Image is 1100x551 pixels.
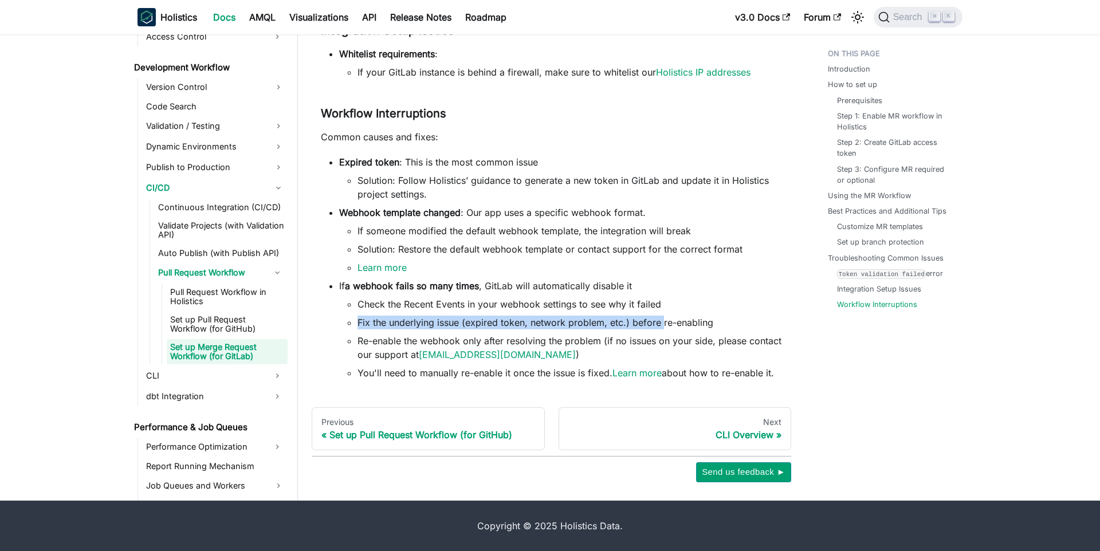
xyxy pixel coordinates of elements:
li: : [339,47,782,79]
a: Set up branch protection [837,237,924,247]
a: Validation / Testing [143,117,288,135]
button: Expand sidebar category 'dbt Integration' [267,387,288,406]
a: Workflow Interruptions [837,299,917,310]
a: How to set up [828,79,877,90]
button: Send us feedback ► [696,462,791,482]
nav: Docs pages [312,407,791,451]
a: HolisticsHolistics [137,8,197,26]
a: Pull Request Workflow in Holistics [167,284,288,309]
a: Performance & Job Queues [131,419,288,435]
a: CI/CD [143,179,288,197]
li: Solution: Restore the default webhook template or contact support for the correct format [357,242,782,256]
a: v3.0 Docs [728,8,797,26]
a: Prerequisites [837,95,882,106]
span: Search [890,12,929,22]
a: CLI [143,367,267,385]
p: Common causes and fixes: [321,130,782,144]
button: Search (Command+K) [874,7,962,27]
button: Expand sidebar category 'CLI' [267,367,288,385]
a: Version Control [143,78,288,96]
a: Report Running Mechanism [143,458,288,474]
strong: Webhook template changed [339,207,461,218]
a: Learn more [612,367,662,379]
strong: a webhook fails so many times [345,280,479,292]
b: Holistics [160,10,197,24]
a: NextCLI Overview [559,407,792,451]
a: Pull Request Workflow [155,263,267,282]
button: Expand sidebar category 'Performance Optimization' [267,438,288,456]
img: Holistics [137,8,156,26]
a: Roadmap [458,8,513,26]
span: Send us feedback ► [702,465,785,479]
strong: Whitelist requirements [339,48,435,60]
a: Customize MR templates [837,221,923,232]
li: Fix the underlying issue (expired token, network problem, etc.) before re-enabling [357,316,782,329]
li: Re-enable the webhook only after resolving the problem (if no issues on your side, please contact... [357,334,782,361]
code: Token validation failed [837,269,926,279]
a: Auto Publish (with Publish API) [155,245,288,261]
div: Set up Pull Request Workflow (for GitHub) [321,429,535,440]
a: PreviousSet up Pull Request Workflow (for GitHub) [312,407,545,451]
a: Release Notes [383,8,458,26]
a: dbt Integration [143,387,267,406]
button: Switch between dark and light mode (currently light mode) [848,8,867,26]
a: Continuous Integration (CI/CD) [155,199,288,215]
a: API [355,8,383,26]
a: Validate Projects (with Validation API) [155,218,288,243]
a: Visualizations [282,8,355,26]
a: Learn more [357,262,407,273]
div: CLI Overview [568,429,782,440]
div: Copyright © 2025 Holistics Data. [186,519,914,533]
a: Code Search [143,99,288,115]
div: Previous [321,417,535,427]
li: If someone modified the default webhook template, the integration will break [357,224,782,238]
a: Best Practices and Additional Tips [828,206,946,217]
a: Step 3: Configure MR required or optional [837,164,951,186]
kbd: ⌘ [929,11,940,22]
li: Solution: Follow Holistics’ guidance to generate a new token in GitLab and update it in Holistics... [357,174,782,201]
a: Troubleshooting Common Issues [828,253,944,263]
li: : This is the most common issue [339,155,782,201]
a: Access Control [143,27,267,46]
li: You'll need to manually re-enable it once the issue is fixed. about how to re-enable it. [357,366,782,380]
a: Holistics IP addresses [656,66,751,78]
a: Step 1: Enable MR workflow in Holistics [837,111,951,132]
a: Aggregate Awareness [143,497,288,515]
a: AMQL [242,8,282,26]
a: Forum [797,8,848,26]
a: Dynamic Environments [143,137,288,156]
a: Integration Setup Issues [837,284,921,294]
a: Step 2: Create GitLab access token [837,137,951,159]
div: Next [568,417,782,427]
kbd: K [943,11,954,22]
li: If , GitLab will automatically disable it [339,279,782,380]
a: Docs [206,8,242,26]
a: Using the MR Workflow [828,190,911,201]
a: Performance Optimization [143,438,267,456]
a: Token validation failederror [837,268,943,279]
a: Publish to Production [143,158,288,176]
h3: Workflow Interruptions [321,107,782,121]
a: Set up Pull Request Workflow (for GitHub) [167,312,288,337]
strong: Expired token [339,156,399,168]
a: Introduction [828,64,870,74]
li: Check the Recent Events in your webhook settings to see why it failed [357,297,782,311]
a: [EMAIL_ADDRESS][DOMAIN_NAME] [419,349,576,360]
a: Development Workflow [131,60,288,76]
button: Collapse sidebar category 'Pull Request Workflow' [267,263,288,282]
button: Expand sidebar category 'Access Control' [267,27,288,46]
li: If your GitLab instance is behind a firewall, make sure to whitelist our [357,65,782,79]
li: : Our app uses a specific webhook format. [339,206,782,274]
a: Job Queues and Workers [143,477,288,495]
a: Set up Merge Request Workflow (for GitLab) [167,339,288,364]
